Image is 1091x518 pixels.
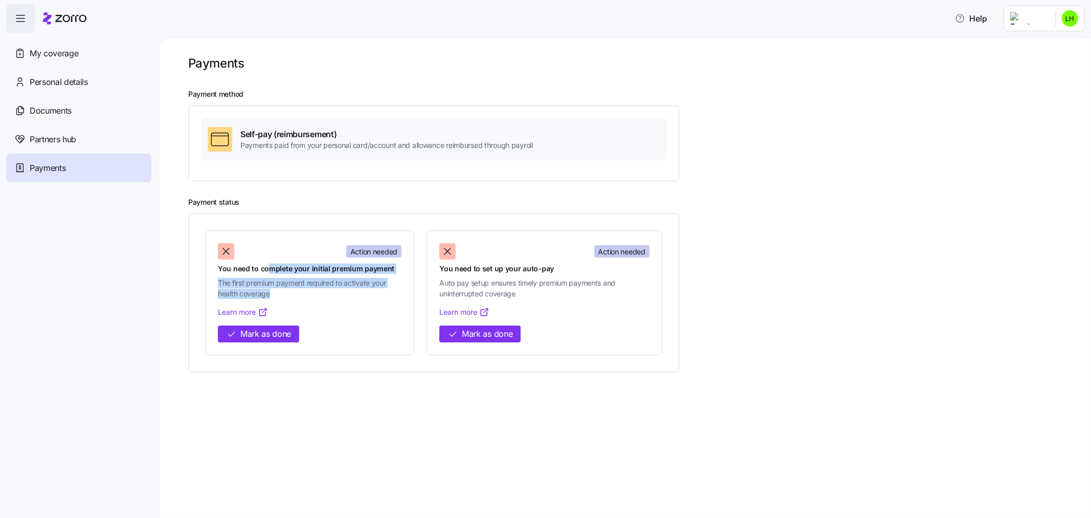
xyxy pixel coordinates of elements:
[240,140,533,150] span: Payments paid from your personal card/account and allowance reimbursed through payroll
[439,278,650,299] span: Auto pay setup ensures timely premium payments and uninterrupted coverage
[598,247,645,257] span: Action needed
[30,104,72,117] span: Documents
[218,264,402,274] span: You need to complete your initial premium payment
[218,307,268,317] a: Learn more
[1062,10,1078,27] img: 2c7bd3bd138feae1afbfc061c6fdc53b
[439,326,521,342] button: Mark as done
[30,76,88,89] span: Personal details
[1010,12,1047,25] img: Employer logo
[218,278,402,299] span: The first premium payment required to activate your health coverage
[218,326,299,342] button: Mark as done
[30,162,65,175] span: Payments
[955,12,987,25] span: Help
[462,328,513,340] span: Mark as done
[6,39,151,68] a: My coverage
[947,8,995,29] button: Help
[350,247,397,257] span: Action needed
[6,96,151,125] a: Documents
[188,198,1077,207] h2: Payment status
[6,154,151,182] a: Payments
[188,90,1077,99] h2: Payment method
[439,264,650,274] span: You need to set up your auto-pay
[30,47,78,60] span: My coverage
[240,128,533,141] span: Self-pay (reimbursement)
[6,125,151,154] a: Partners hub
[240,328,291,340] span: Mark as done
[6,68,151,96] a: Personal details
[188,55,244,71] h1: Payments
[439,307,489,317] a: Learn more
[30,133,76,146] span: Partners hub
